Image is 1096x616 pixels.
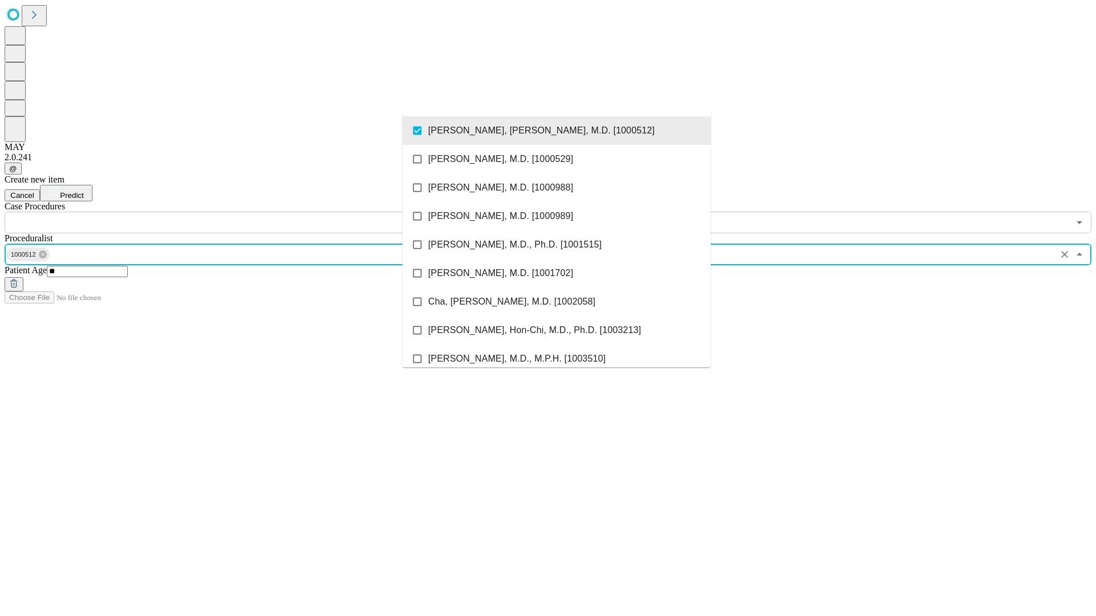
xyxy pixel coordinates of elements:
[1057,246,1073,262] button: Clear
[428,295,595,309] span: Cha, [PERSON_NAME], M.D. [1002058]
[5,152,1091,163] div: 2.0.241
[5,265,47,275] span: Patient Age
[6,248,50,261] div: 1000512
[428,238,602,252] span: [PERSON_NAME], M.D., Ph.D. [1001515]
[9,164,17,173] span: @
[5,163,22,175] button: @
[428,352,606,366] span: [PERSON_NAME], M.D., M.P.H. [1003510]
[428,181,573,194] span: [PERSON_NAME], M.D. [1000988]
[40,185,92,201] button: Predict
[5,233,53,243] span: Proceduralist
[428,124,655,137] span: [PERSON_NAME], [PERSON_NAME], M.D. [1000512]
[5,175,65,184] span: Create new item
[1071,246,1087,262] button: Close
[5,142,1091,152] div: MAY
[428,152,573,166] span: [PERSON_NAME], M.D. [1000529]
[428,323,641,337] span: [PERSON_NAME], Hon-Chi, M.D., Ph.D. [1003213]
[1071,214,1087,230] button: Open
[428,266,573,280] span: [PERSON_NAME], M.D. [1001702]
[5,189,40,201] button: Cancel
[10,191,34,200] span: Cancel
[428,209,573,223] span: [PERSON_NAME], M.D. [1000989]
[5,201,65,211] span: Scheduled Procedure
[6,248,41,261] span: 1000512
[60,191,83,200] span: Predict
